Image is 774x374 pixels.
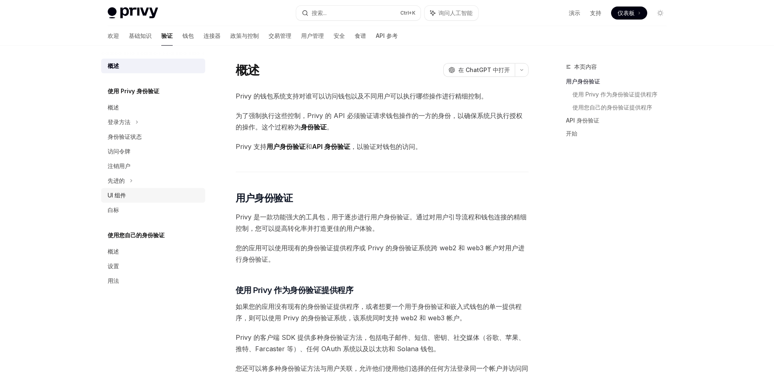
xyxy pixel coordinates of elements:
font: 访问令牌 [108,148,130,155]
a: 钱包 [182,26,194,46]
font: 在 ChatGPT 中打开 [458,66,510,73]
button: 搜索...Ctrl+K [296,6,421,20]
a: 概述 [101,59,205,73]
font: 连接器 [204,32,221,39]
font: 登录方法 [108,118,130,125]
a: 食谱 [355,26,366,46]
font: ，以验证对钱包的访问。 [350,142,422,151]
a: 基础知识 [129,26,152,46]
font: 仪表板 [618,9,635,16]
font: 用户身份验证 [566,78,600,85]
font: 您的应用可以使用现有的身份验证提供程序或 Privy 的身份验证系统跨 web2 和 web3 帐户对用户进行身份验证。 [236,244,525,263]
font: 。 [327,123,333,131]
font: Privy 是一款功能强大的工具包，用于逐步进行用户身份验证。通过对用户引导流程和钱包连接的精细控制，您可以提高转化率并打造更佳的用户体验。 [236,213,527,232]
a: 设置 [101,259,205,273]
font: 使用 Privy 作为身份验证提供程序 [572,91,657,98]
font: 安全 [334,32,345,39]
font: 白标 [108,206,119,213]
font: 开始 [566,130,577,137]
font: 如果您的应用没有现有的身份验证提供程序，或者想要一个用于身份验证和嵌入式钱包的单一提供程序，则可以使用 Privy 的身份验证系统，该系统同时支持 web2 和 web3 帐户。 [236,302,522,322]
a: 用户身份验证 [566,75,673,88]
font: 概述 [108,248,119,255]
a: 安全 [334,26,345,46]
a: 使用 Privy 作为身份验证提供程序 [572,88,673,101]
font: 支持 [590,9,601,16]
font: 注销用户 [108,162,130,169]
font: 概述 [236,63,260,77]
font: 用户身份验证 [267,142,306,151]
font: 身份验证 [301,123,327,131]
font: 概述 [108,104,119,111]
font: Privy 支持 [236,142,267,151]
a: 白标 [101,203,205,217]
a: UI 组件 [101,188,205,203]
a: 验证 [161,26,173,46]
font: 搜索... [312,9,327,16]
font: 使用您自己的身份验证 [108,232,165,238]
a: 支持 [590,9,601,17]
font: 演示 [569,9,580,16]
font: 使用您自己的身份验证提供程序 [572,104,652,111]
a: API 参考 [376,26,398,46]
font: API 身份验证 [312,142,350,151]
a: 用户管理 [301,26,324,46]
a: 使用您自己的身份验证提供程序 [572,101,673,114]
font: UI 组件 [108,192,126,199]
button: 在 ChatGPT 中打开 [443,63,515,77]
font: 本页内容 [574,63,597,70]
font: 用法 [108,277,119,284]
font: 先进的 [108,177,125,184]
font: 验证 [161,32,173,39]
font: Ctrl [400,10,409,16]
font: 食谱 [355,32,366,39]
a: 身份验证状态 [101,129,205,144]
font: 基础知识 [129,32,152,39]
font: 使用 Privy 身份验证 [108,87,159,94]
a: 演示 [569,9,580,17]
font: 用户管理 [301,32,324,39]
a: 用法 [101,273,205,288]
font: +K [409,10,416,16]
font: 概述 [108,62,119,69]
font: 设置 [108,262,119,269]
font: 身份验证状态 [108,133,142,140]
a: 欢迎 [108,26,119,46]
button: 切换暗模式 [654,7,667,20]
font: 交易管理 [269,32,291,39]
font: API 参考 [376,32,398,39]
font: Privy 的客户端 SDK 提供多种身份验证方法，包括电子邮件、短信、密钥、社交媒体（谷歌、苹果、推特、Farcaster 等）、任何 OAuth 系统以及以太坊和 Solana 钱包。 [236,333,525,353]
font: 钱包 [182,32,194,39]
a: API 身份验证 [566,114,673,127]
font: 为了强制执行这些控制，Privy 的 API 必须验证请求钱包操作的一方的身份，以确保系统只执行授权的操作。这个过程称为 [236,112,523,131]
a: 交易管理 [269,26,291,46]
font: 询问人工智能 [438,9,473,16]
font: 和 [306,142,312,151]
a: 概述 [101,244,205,259]
font: API 身份验证 [566,117,599,124]
button: 询问人工智能 [425,6,478,20]
font: Privy 的钱包系统支持对谁可以访问钱包以及不同用户可以执行哪些操作进行精细控制。 [236,92,488,100]
img: 灯光标志 [108,7,158,19]
a: 连接器 [204,26,221,46]
font: 用户身份验证 [236,192,293,204]
a: 注销用户 [101,159,205,173]
a: 政策与控制 [230,26,259,46]
font: 欢迎 [108,32,119,39]
a: 仪表板 [611,7,647,20]
font: 使用 Privy 作为身份验证提供程序 [236,285,353,295]
font: 政策与控制 [230,32,259,39]
a: 访问令牌 [101,144,205,159]
a: 开始 [566,127,673,140]
a: 概述 [101,100,205,115]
